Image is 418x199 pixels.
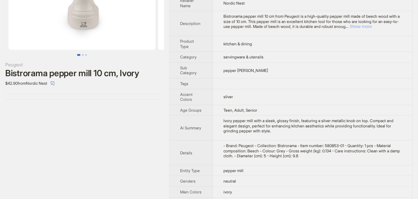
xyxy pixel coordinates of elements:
[180,92,193,102] span: Accent Colors
[223,94,233,99] span: silver
[51,81,54,85] span: select
[5,78,159,89] div: $42.90 from Nordic Nest
[5,61,159,68] div: Peugeot
[223,118,402,134] div: Ivory pepper mill with a sleek, glossy finish, featuring a silver metallic knob on top. Compact a...
[223,143,402,159] div: - Brand: Peugeot - Collection: Bistrorama - Item number: 580853-01 - Quantity: 1 pcs - Material c...
[223,108,257,113] span: Teen, Adult, Senior
[223,68,268,73] span: pepper [PERSON_NAME]
[180,168,200,173] span: Entity Type
[77,54,80,56] button: Go to slide 1
[223,14,402,29] div: Bistrorama pepper mill 10 cm from Peugeot is a high-quality pepper mill made of beech wood with a...
[5,68,159,78] div: Bistrorama pepper mill 10 cm, Ivory
[180,179,196,184] span: Genders
[85,54,87,56] button: Go to slide 3
[350,24,372,29] button: Expand
[180,189,201,194] span: Main Colors
[223,14,400,29] span: Bistrorama pepper mill 10 cm from Peugeot is a high-quality pepper mill made of beech wood with a...
[180,55,197,59] span: Category
[180,81,188,86] span: Tags
[180,108,201,113] span: Age Groups
[180,21,200,26] span: Description
[223,168,243,173] span: pepper mill
[223,1,245,6] span: Nordic Nest
[223,179,236,184] span: neutral
[223,41,252,46] span: kitchen & dining
[180,39,194,49] span: Product Type
[223,189,232,194] span: ivory
[180,65,197,76] span: Sub Category
[82,54,84,56] button: Go to slide 2
[180,150,192,155] span: Details
[180,125,201,130] span: Ai Summary
[223,55,263,59] span: servingware & utensils
[345,24,348,29] span: ...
